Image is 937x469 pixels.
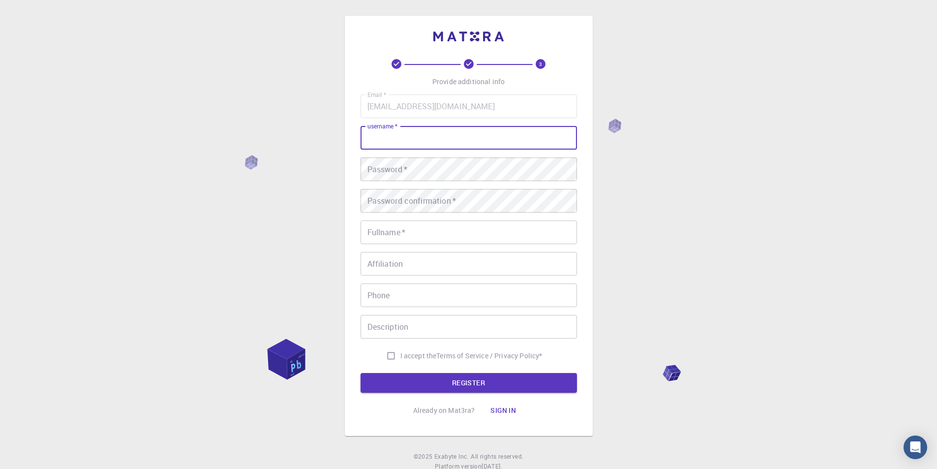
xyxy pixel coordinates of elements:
[367,91,386,99] label: Email
[904,436,927,459] div: Open Intercom Messenger
[436,351,542,361] a: Terms of Service / Privacy Policy*
[434,452,469,460] span: Exabyte Inc.
[414,452,434,462] span: © 2025
[436,351,542,361] p: Terms of Service / Privacy Policy *
[471,452,523,462] span: All rights reserved.
[413,406,475,415] p: Already on Mat3ra?
[539,61,542,67] text: 3
[434,452,469,462] a: Exabyte Inc.
[432,77,505,87] p: Provide additional info
[483,401,524,420] button: Sign in
[400,351,437,361] span: I accept the
[361,373,577,393] button: REGISTER
[367,122,397,130] label: username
